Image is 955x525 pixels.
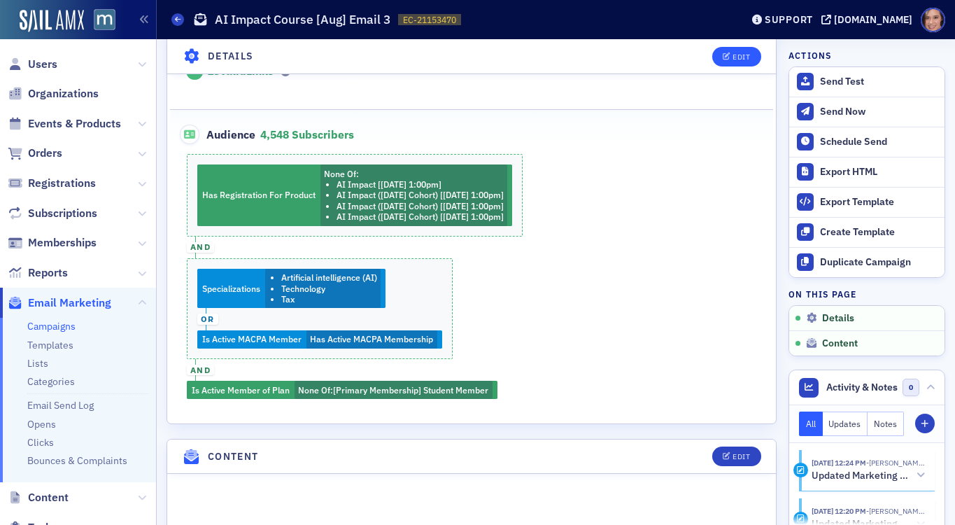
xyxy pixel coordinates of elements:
span: Memberships [28,235,97,251]
a: Reports [8,265,68,281]
a: Export Template [789,187,945,217]
button: Updates [823,412,868,436]
div: Export Template [820,196,938,209]
h4: On this page [788,288,945,300]
button: All [799,412,823,436]
a: Memberships [8,235,97,251]
a: Content [8,490,69,505]
span: Content [28,490,69,505]
h1: AI Impact Course [Aug] Email 3 [215,11,391,28]
span: Katie Foo [866,506,925,516]
div: Duplicate Campaign [820,256,938,269]
span: Events & Products [28,116,121,132]
button: Edit [712,447,761,466]
span: Audience [180,125,256,144]
div: Create Template [820,226,938,239]
span: 0 [903,379,920,396]
span: Activity & Notes [826,380,898,395]
div: Activity [793,463,808,477]
span: Email Marketing [28,295,111,311]
span: Reports [28,265,68,281]
span: Content [822,337,858,350]
button: Send Now [789,97,945,127]
button: Duplicate Campaign [789,247,945,277]
span: Users [28,57,57,72]
div: Send Now [820,106,938,118]
a: View Homepage [84,9,115,33]
a: Users [8,57,57,72]
h5: Updated Marketing platform email campaign: AI Impact Course [Aug] Email 3 [812,470,912,482]
span: Profile [921,8,945,32]
a: Email Marketing [8,295,111,311]
div: Edit [733,52,750,60]
a: Subscriptions [8,206,97,221]
span: Registrations [28,176,96,191]
a: Email Send Log [27,399,94,412]
span: 4,548 Subscribers [260,127,354,141]
a: Lists [27,357,48,370]
div: Send Test [820,76,938,88]
a: Registrations [8,176,96,191]
button: [DOMAIN_NAME] [821,15,917,24]
span: Katie Foo [866,458,925,468]
a: Events & Products [8,116,121,132]
a: Create Template [789,217,945,247]
div: Export HTML [820,166,938,178]
button: Notes [868,412,904,436]
a: Clicks [27,436,54,449]
div: [DOMAIN_NAME] [834,13,912,26]
img: SailAMX [20,10,84,32]
time: 8/11/2025 12:24 PM [812,458,866,468]
a: Campaigns [27,320,76,332]
button: Schedule Send [789,127,945,157]
a: Categories [27,375,75,388]
h4: Content [208,449,259,464]
span: Details [822,312,854,325]
img: SailAMX [94,9,115,31]
a: Bounces & Complaints [27,454,127,467]
span: Orders [28,146,62,161]
button: Updated Marketing platform email campaign: AI Impact Course [Aug] Email 3 [812,468,925,483]
div: Schedule Send [820,136,938,148]
span: EC-21153470 [403,14,456,26]
h4: Details [208,49,254,64]
button: Edit [712,46,761,66]
button: Send Test [789,67,945,97]
span: Subscriptions [28,206,97,221]
a: Opens [27,418,56,430]
a: Organizations [8,86,99,101]
time: 8/11/2025 12:20 PM [812,506,866,516]
a: Orders [8,146,62,161]
span: Organizations [28,86,99,101]
a: Templates [27,339,73,351]
div: Edit [733,453,750,461]
h4: Actions [788,49,832,62]
a: Export HTML [789,157,945,187]
div: Support [765,13,813,26]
